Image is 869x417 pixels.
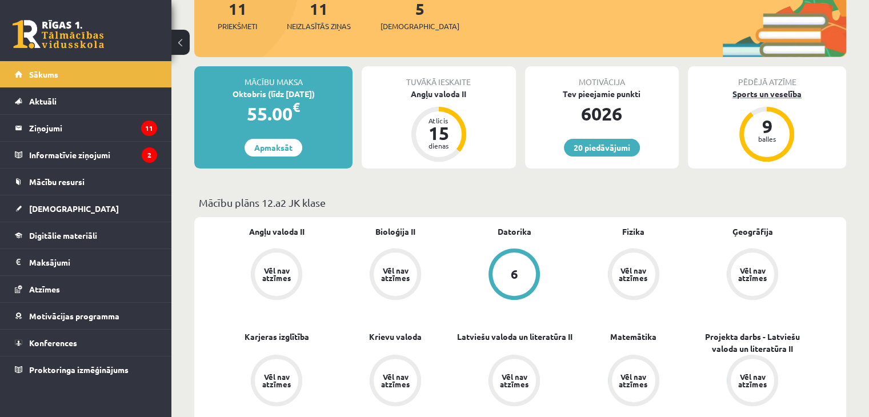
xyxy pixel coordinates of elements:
a: Angļu valoda II [249,226,305,238]
span: Motivācijas programma [29,311,119,321]
a: Konferences [15,330,157,356]
p: Mācību plāns 12.a2 JK klase [199,195,842,210]
a: Vēl nav atzīmes [693,248,812,302]
a: Sports un veselība 9 balles [688,88,846,163]
div: Oktobris (līdz [DATE]) [194,88,353,100]
span: Konferences [29,338,77,348]
div: Vēl nav atzīmes [736,373,768,388]
span: [DEMOGRAPHIC_DATA] [29,203,119,214]
a: Vēl nav atzīmes [574,355,693,408]
a: 20 piedāvājumi [564,139,640,157]
a: Vēl nav atzīmes [336,355,455,408]
div: Vēl nav atzīmes [379,267,411,282]
a: Krievu valoda [369,331,422,343]
a: Fizika [622,226,644,238]
a: Bioloģija II [375,226,415,238]
span: Neizlasītās ziņas [287,21,351,32]
div: Vēl nav atzīmes [261,373,293,388]
a: Vēl nav atzīmes [574,248,693,302]
a: Vēl nav atzīmes [455,355,574,408]
a: Mācību resursi [15,169,157,195]
div: Vēl nav atzīmes [379,373,411,388]
a: Proktoringa izmēģinājums [15,356,157,383]
a: Datorika [498,226,531,238]
div: 6026 [525,100,679,127]
div: dienas [422,142,456,149]
div: Vēl nav atzīmes [618,267,650,282]
legend: Informatīvie ziņojumi [29,142,157,168]
div: 15 [422,124,456,142]
a: Apmaksāt [245,139,302,157]
div: 6 [511,268,518,280]
span: Proktoringa izmēģinājums [29,364,129,375]
div: Vēl nav atzīmes [261,267,293,282]
div: 55.00 [194,100,353,127]
a: Ziņojumi11 [15,115,157,141]
span: Atzīmes [29,284,60,294]
a: Sākums [15,61,157,87]
span: Aktuāli [29,96,57,106]
div: Sports un veselība [688,88,846,100]
a: Informatīvie ziņojumi2 [15,142,157,168]
span: [DEMOGRAPHIC_DATA] [381,21,459,32]
a: Aktuāli [15,88,157,114]
a: Ģeogrāfija [732,226,772,238]
legend: Ziņojumi [29,115,157,141]
div: Vēl nav atzīmes [736,267,768,282]
a: Maksājumi [15,249,157,275]
span: Digitālie materiāli [29,230,97,240]
a: [DEMOGRAPHIC_DATA] [15,195,157,222]
a: Motivācijas programma [15,303,157,329]
div: Mācību maksa [194,66,353,88]
i: 2 [142,147,157,163]
div: Atlicis [422,117,456,124]
a: Vēl nav atzīmes [336,248,455,302]
div: Pēdējā atzīme [688,66,846,88]
div: 9 [750,117,784,135]
a: Projekta darbs - Latviešu valoda un literatūra II [693,331,812,355]
a: Digitālie materiāli [15,222,157,248]
div: Angļu valoda II [362,88,515,100]
a: Vēl nav atzīmes [693,355,812,408]
a: Angļu valoda II Atlicis 15 dienas [362,88,515,163]
div: Vēl nav atzīmes [498,373,530,388]
i: 11 [141,121,157,136]
div: Motivācija [525,66,679,88]
a: Atzīmes [15,276,157,302]
a: Rīgas 1. Tālmācības vidusskola [13,20,104,49]
span: € [293,99,300,115]
div: Vēl nav atzīmes [618,373,650,388]
legend: Maksājumi [29,249,157,275]
a: 6 [455,248,574,302]
a: Vēl nav atzīmes [217,248,336,302]
a: Karjeras izglītība [245,331,309,343]
div: Tev pieejamie punkti [525,88,679,100]
span: Priekšmeti [218,21,257,32]
span: Mācību resursi [29,177,85,187]
a: Matemātika [610,331,656,343]
a: Vēl nav atzīmes [217,355,336,408]
div: balles [750,135,784,142]
div: Tuvākā ieskaite [362,66,515,88]
a: Latviešu valoda un literatūra II [456,331,572,343]
span: Sākums [29,69,58,79]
